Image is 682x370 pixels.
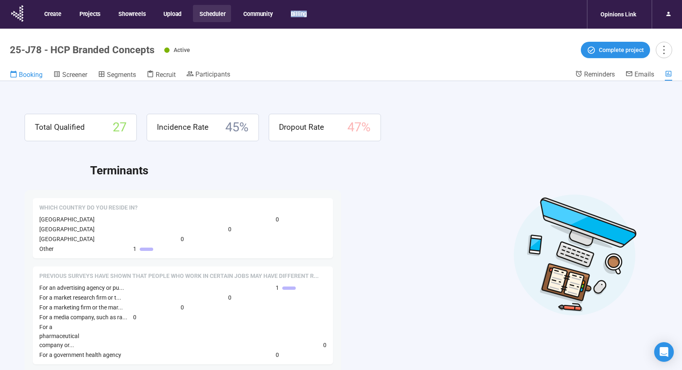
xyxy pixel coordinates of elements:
span: [GEOGRAPHIC_DATA] [39,236,95,242]
span: 0 [181,235,184,244]
a: Booking [10,70,43,81]
span: Complete project [599,45,644,54]
span: Recruit [156,71,176,79]
span: For a marketing firm or the mar... [39,304,123,311]
a: Recruit [147,70,176,81]
span: 0 [228,293,231,302]
button: Upload [157,5,187,22]
span: [GEOGRAPHIC_DATA] [39,216,95,223]
span: 0 [276,215,279,224]
button: Complete project [581,42,650,58]
span: Dropout Rate [279,121,324,133]
a: Screener [53,70,87,81]
span: Previous surveys have shown that people who work in certain jobs may have different reactions and... [39,272,319,280]
span: For a government health agency [39,352,121,358]
span: 0 [133,313,136,322]
span: Screener [62,71,87,79]
span: Active [174,47,190,53]
h2: Terminants [90,162,657,180]
span: Segments [107,71,136,79]
span: Reminders [584,70,615,78]
span: Participants [195,70,230,78]
button: Scheduler [193,5,231,22]
span: For a market research firm or t... [39,294,121,301]
span: Total Qualified [35,121,85,133]
span: 0 [323,341,326,350]
span: 1 [276,283,279,292]
span: 0 [276,350,279,359]
span: Booking [19,71,43,79]
span: For a pharmaceutical company or... [39,324,79,348]
span: more [658,44,669,55]
button: Community [237,5,278,22]
button: more [656,42,672,58]
span: Incidence Rate [157,121,208,133]
div: Opinions Link [596,7,641,22]
span: 45 % [225,117,249,138]
span: Other [39,246,54,252]
span: 0 [228,225,231,234]
img: Desktop work notes [513,193,637,316]
a: Participants [186,70,230,80]
button: Create [38,5,67,22]
span: For a media company, such as ra... [39,314,127,320]
div: Open Intercom Messenger [654,342,674,362]
span: Which country do you reside in? [39,204,138,212]
span: 1 [133,244,136,253]
button: Showreels [112,5,151,22]
span: For an advertising agency or pu... [39,284,124,291]
a: Segments [98,70,136,81]
span: [GEOGRAPHIC_DATA] [39,226,95,232]
span: 47 % [347,117,371,138]
span: 0 [181,303,184,312]
a: Reminders [575,70,615,80]
span: 27 [113,117,127,138]
button: Billing [284,5,313,22]
h1: 25-J78 - HCP Branded Concepts [10,44,154,56]
span: Emails [634,70,654,78]
button: Projects [73,5,106,22]
a: Emails [625,70,654,80]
